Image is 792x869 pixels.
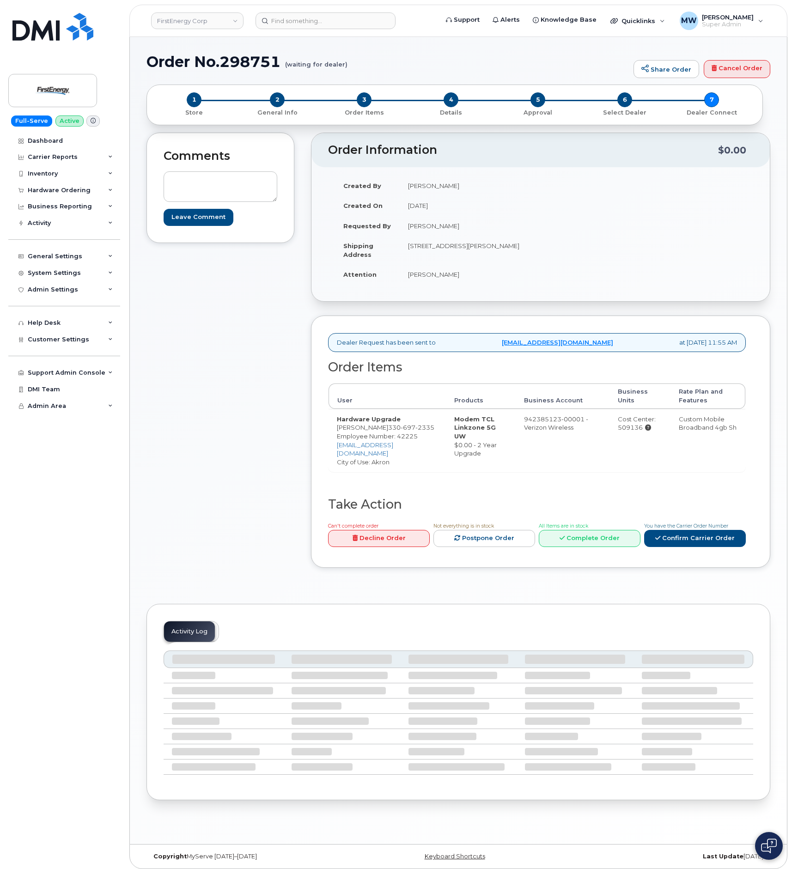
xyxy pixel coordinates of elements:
[516,409,610,472] td: 942385123-00001 - Verizon Wireless
[634,60,699,79] a: Share Order
[234,107,321,117] a: 2 General Info
[146,54,629,70] h1: Order No.298751
[164,150,277,163] h2: Comments
[343,202,383,209] strong: Created On
[400,216,534,236] td: [PERSON_NAME]
[357,92,372,107] span: 3
[343,222,391,230] strong: Requested By
[408,107,494,117] a: 4 Details
[400,236,534,264] td: [STREET_ADDRESS][PERSON_NAME]
[400,195,534,216] td: [DATE]
[516,383,610,409] th: Business Account
[494,107,581,117] a: 5 Approval
[328,333,746,352] div: Dealer Request has been sent to at [DATE] 11:55 AM
[670,383,745,409] th: Rate Plan and Features
[644,523,728,529] span: You have the Carrier Order Number
[670,409,745,472] td: Custom Mobile Broadband 4gb Sh
[343,182,381,189] strong: Created By
[164,209,233,226] input: Leave Comment
[270,92,285,107] span: 2
[446,409,515,472] td: $0.00 - 2 Year Upgrade
[146,853,354,860] div: MyServe [DATE]–[DATE]
[401,424,415,431] span: 697
[324,109,404,117] p: Order Items
[425,853,485,860] a: Keyboard Shortcuts
[581,107,668,117] a: 6 Select Dealer
[400,176,534,196] td: [PERSON_NAME]
[617,92,632,107] span: 6
[618,415,662,432] div: Cost Center: 509136
[644,530,746,547] a: Confirm Carrier Order
[446,383,515,409] th: Products
[187,92,201,107] span: 1
[337,415,401,423] strong: Hardware Upgrade
[285,54,347,68] small: (waiting for dealer)
[454,415,496,440] strong: Modem TCL Linkzone 5G UW
[444,92,458,107] span: 4
[154,107,234,117] a: 1 Store
[502,338,613,347] a: [EMAIL_ADDRESS][DOMAIN_NAME]
[530,92,545,107] span: 5
[433,530,535,547] a: Postpone Order
[703,853,743,860] strong: Last Update
[328,144,718,157] h2: Order Information
[585,109,664,117] p: Select Dealer
[539,523,588,529] span: All Items are in stock
[328,498,746,511] h2: Take Action
[343,242,373,258] strong: Shipping Address
[498,109,578,117] p: Approval
[609,383,670,409] th: Business Units
[329,409,446,472] td: [PERSON_NAME] City of Use: Akron
[400,264,534,285] td: [PERSON_NAME]
[328,530,430,547] a: Decline Order
[337,441,393,457] a: [EMAIL_ADDRESS][DOMAIN_NAME]
[562,853,770,860] div: [DATE]
[433,523,494,529] span: Not everything is in stock
[388,424,434,431] span: 330
[704,60,770,79] a: Cancel Order
[328,360,746,374] h2: Order Items
[415,424,434,431] span: 2335
[718,141,746,159] div: $0.00
[321,107,408,117] a: 3 Order Items
[153,853,187,860] strong: Copyright
[328,523,378,529] span: Can't complete order
[539,530,640,547] a: Complete Order
[337,432,418,440] span: Employee Number: 42225
[158,109,230,117] p: Store
[411,109,491,117] p: Details
[238,109,317,117] p: General Info
[343,271,377,278] strong: Attention
[761,839,777,853] img: Open chat
[329,383,446,409] th: User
